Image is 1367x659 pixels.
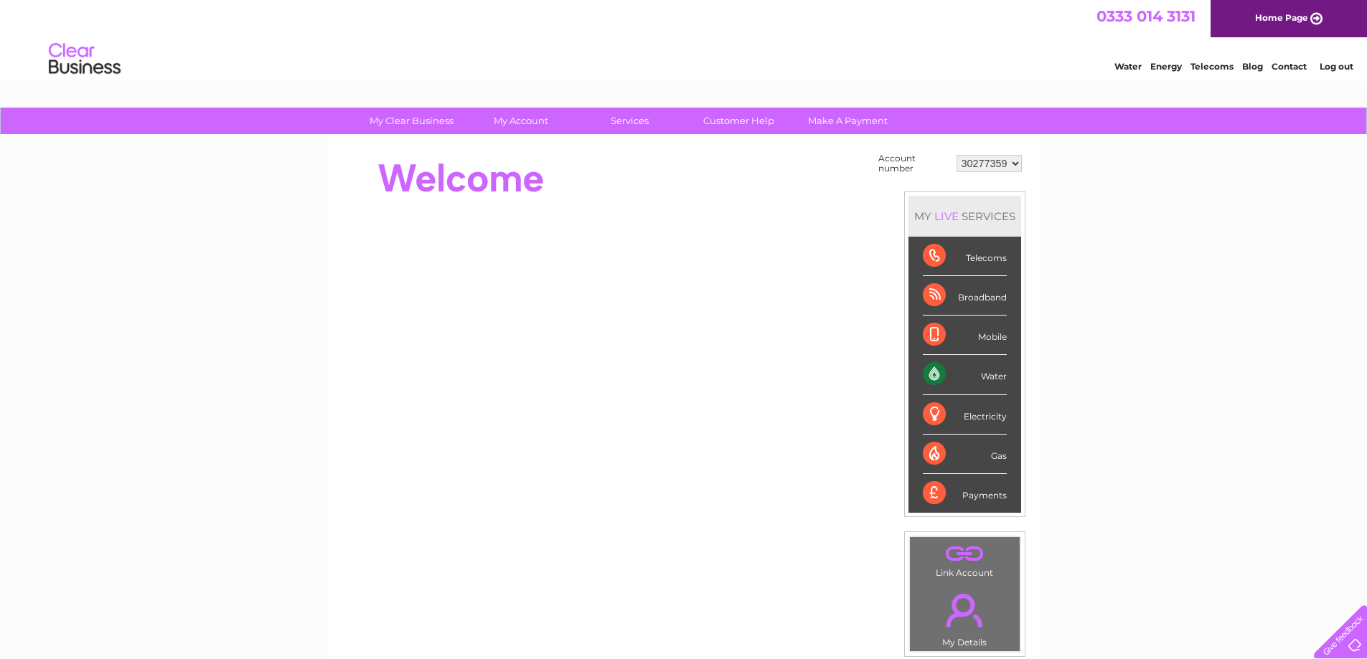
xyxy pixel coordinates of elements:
[923,474,1007,513] div: Payments
[461,108,580,134] a: My Account
[923,316,1007,355] div: Mobile
[923,355,1007,394] div: Water
[789,108,907,134] a: Make A Payment
[923,276,1007,316] div: Broadband
[923,435,1007,474] div: Gas
[913,541,1016,566] a: .
[1242,61,1263,72] a: Blog
[909,536,1020,582] td: Link Account
[923,395,1007,435] div: Electricity
[1272,61,1307,72] a: Contact
[1320,61,1353,72] a: Log out
[913,585,1016,635] a: .
[352,108,471,134] a: My Clear Business
[923,237,1007,276] div: Telecoms
[1150,61,1182,72] a: Energy
[48,37,121,81] img: logo.png
[680,108,798,134] a: Customer Help
[908,196,1021,237] div: MY SERVICES
[1190,61,1234,72] a: Telecoms
[1096,7,1195,25] a: 0333 014 3131
[931,209,962,223] div: LIVE
[909,582,1020,652] td: My Details
[875,150,953,177] td: Account number
[1114,61,1142,72] a: Water
[345,8,1023,70] div: Clear Business is a trading name of Verastar Limited (registered in [GEOGRAPHIC_DATA] No. 3667643...
[570,108,689,134] a: Services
